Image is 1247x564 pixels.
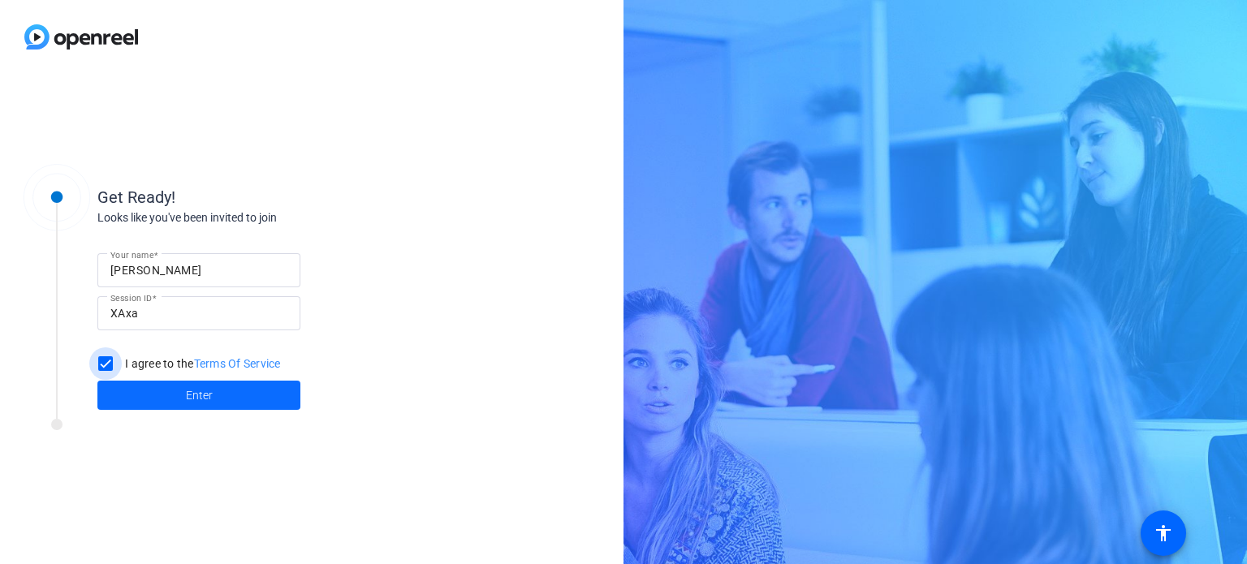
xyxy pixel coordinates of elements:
[110,250,153,260] mat-label: Your name
[1154,523,1173,543] mat-icon: accessibility
[122,355,281,372] label: I agree to the
[97,381,300,410] button: Enter
[110,293,152,303] mat-label: Session ID
[194,357,281,370] a: Terms Of Service
[97,185,422,209] div: Get Ready!
[186,387,213,404] span: Enter
[97,209,422,226] div: Looks like you've been invited to join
